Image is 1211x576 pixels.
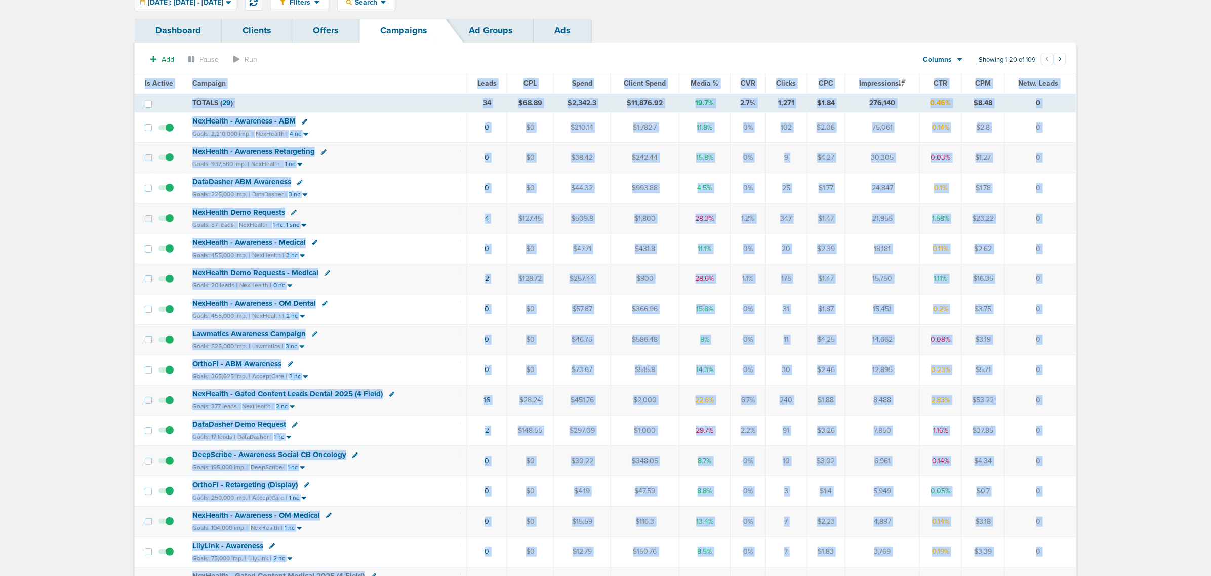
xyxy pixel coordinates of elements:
[806,233,845,264] td: $2.39
[192,299,316,308] span: NexHealth - Awareness - OM Dental
[553,506,611,537] td: $15.59
[553,416,611,446] td: $297.09
[730,476,765,507] td: 0%
[507,203,554,234] td: $127.45
[845,416,920,446] td: 7,850
[806,294,845,324] td: $1.87
[222,19,292,43] a: Clients
[611,537,679,567] td: $150.76
[192,511,320,520] span: NexHealth - Awareness - OM Medical
[251,160,283,168] small: NexHealth |
[920,355,962,385] td: 0.23%
[192,494,250,502] small: Goals: 250,000 imp. |
[192,420,286,429] span: DataDasher Demo Request
[730,112,765,143] td: 0%
[962,112,1005,143] td: $2.8
[806,94,845,112] td: $1.84
[806,416,845,446] td: $3.26
[553,476,611,507] td: $4.19
[1005,506,1076,537] td: 0
[962,203,1005,234] td: $23.22
[1005,476,1076,507] td: 0
[611,233,679,264] td: $431.8
[256,130,288,137] small: NexHealth |
[1005,537,1076,567] td: 0
[806,355,845,385] td: $2.46
[484,396,491,404] a: 16
[252,191,287,198] small: DataDasher |
[485,305,490,313] a: 0
[553,324,611,355] td: $46.76
[485,517,490,526] a: 0
[286,343,297,350] small: 3 nc
[611,355,679,385] td: $515.8
[192,480,298,489] span: OrthoFi - Retargeting (Display)
[553,233,611,264] td: $47.71
[252,252,284,259] small: NexHealth |
[766,94,806,112] td: 1,271
[962,506,1005,537] td: $3.18
[611,203,679,234] td: $1,800
[192,79,226,88] span: Campaign
[192,343,250,350] small: Goals: 525,000 imp. |
[691,79,719,88] span: Media %
[766,385,806,416] td: 240
[845,264,920,294] td: 15,750
[776,79,796,88] span: Clicks
[292,19,359,43] a: Offers
[845,233,920,264] td: 18,181
[766,173,806,203] td: 25
[845,355,920,385] td: 12,895
[485,547,490,556] a: 0
[485,244,490,253] a: 0
[920,173,962,203] td: 0.1%
[192,208,285,217] span: NexHealth Demo Requests
[192,329,306,338] span: Lawmatics Awareness Campaign
[845,476,920,507] td: 5,949
[730,324,765,355] td: 0%
[485,214,489,223] a: 4
[845,203,920,234] td: 21,955
[962,416,1005,446] td: $37.85
[237,433,272,440] small: DataDasher |
[145,52,180,67] button: Add
[679,416,730,446] td: 29.7%
[611,324,679,355] td: $586.48
[485,365,490,374] a: 0
[252,373,287,380] small: AcceptCare |
[845,446,920,476] td: 6,961
[289,494,299,502] small: 1 nc
[290,130,301,138] small: 4 nc
[730,264,765,294] td: 1.1%
[934,79,948,88] span: CTR
[485,457,490,465] a: 0
[553,143,611,173] td: $38.42
[507,324,554,355] td: $0
[920,324,962,355] td: 0.08%
[507,355,554,385] td: $0
[611,173,679,203] td: $993.88
[730,173,765,203] td: 0%
[1005,446,1076,476] td: 0
[192,221,237,229] small: Goals: 87 leads |
[730,506,765,537] td: 0%
[766,264,806,294] td: 175
[806,385,845,416] td: $1.88
[679,264,730,294] td: 28.6%
[252,494,287,501] small: AcceptCare |
[1041,54,1066,66] ul: Pagination
[679,324,730,355] td: 8%
[845,143,920,173] td: 30,305
[1005,112,1076,143] td: 0
[766,537,806,567] td: 7
[859,79,906,88] span: Impressions
[611,385,679,416] td: $2,000
[273,282,285,290] small: 0 nc
[611,446,679,476] td: $348.05
[741,79,755,88] span: CVR
[507,506,554,537] td: $0
[252,343,284,350] small: Lawmatics |
[976,79,991,88] span: CPM
[192,464,249,471] small: Goals: 195,000 imp. |
[766,506,806,537] td: 7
